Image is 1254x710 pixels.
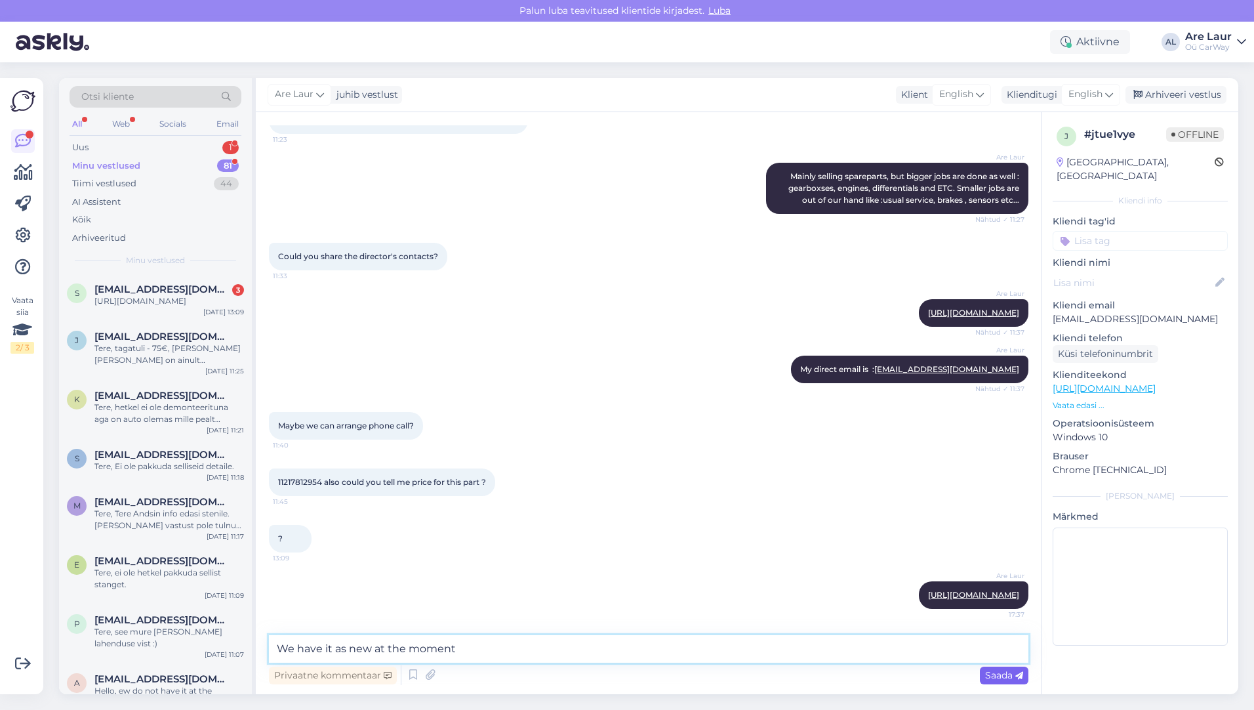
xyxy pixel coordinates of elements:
[1053,383,1156,394] a: [URL][DOMAIN_NAME]
[1053,276,1213,290] input: Lisa nimi
[1057,156,1215,183] div: [GEOGRAPHIC_DATA], [GEOGRAPHIC_DATA]
[94,449,231,461] span: seermann.janar@gmail.com
[74,678,80,688] span: a
[1053,256,1228,270] p: Kliendi nimi
[70,115,85,133] div: All
[269,667,397,684] div: Privaatne kommentaar
[939,87,973,102] span: English
[94,614,231,626] span: priit.kukk@hotmail.com
[278,477,486,487] span: 11217812954 also could you tell me price for this part ?
[203,307,244,317] div: [DATE] 13:09
[1053,400,1228,411] p: Vaata edasi ...
[273,135,322,144] span: 11:23
[278,533,283,543] span: ?
[1053,417,1228,430] p: Operatsioonisüsteem
[1125,86,1226,104] div: Arhiveeri vestlus
[1053,510,1228,524] p: Märkmed
[157,115,189,133] div: Socials
[1064,131,1068,141] span: j
[74,560,79,570] span: e
[1053,430,1228,444] p: Windows 10
[214,115,241,133] div: Email
[1185,42,1232,52] div: Oü CarWay
[1053,299,1228,312] p: Kliendi email
[275,87,313,102] span: Are Laur
[1053,490,1228,502] div: [PERSON_NAME]
[207,425,244,435] div: [DATE] 11:21
[74,619,80,629] span: p
[1053,449,1228,463] p: Brauser
[94,390,231,402] span: kmp0602@gmail.com
[94,508,244,532] div: Tere, Tere Andsin info edasi stenile. [PERSON_NAME] vastust pole tulnud siis helistage 5092308 võ...
[975,289,1024,299] span: Are Laur
[1053,195,1228,207] div: Kliendi info
[975,152,1024,162] span: Are Laur
[10,295,34,354] div: Vaata siia
[1185,31,1232,42] div: Are Laur
[928,308,1019,318] a: [URL][DOMAIN_NAME]
[75,288,79,298] span: s
[1166,127,1224,142] span: Offline
[94,685,244,709] div: Hello, ew do not have it at the moment
[273,271,322,281] span: 11:33
[75,453,79,463] span: s
[94,555,231,567] span: erkitammepold@gmail.com
[205,650,244,659] div: [DATE] 11:07
[72,196,121,209] div: AI Assistent
[975,571,1024,581] span: Are Laur
[72,232,126,245] div: Arhiveeritud
[874,364,1019,374] a: [EMAIL_ADDRESS][DOMAIN_NAME]
[704,5,735,16] span: Luba
[10,89,35,114] img: Askly Logo
[273,440,322,450] span: 11:40
[94,626,244,650] div: Tere, see mure [PERSON_NAME] lahenduse vist :)
[72,213,91,226] div: Kõik
[1053,215,1228,228] p: Kliendi tag'id
[94,331,231,343] span: jannerikeske@gmail.com
[94,343,244,366] div: Tere, tagatuli - 75€, [PERSON_NAME] [PERSON_NAME] on ainult demonteeritaval autol ja vajab demont...
[222,141,239,154] div: 1
[74,394,80,404] span: k
[72,177,136,190] div: Tiimi vestlused
[269,635,1028,663] textarea: We have it as new at the moment
[81,90,134,104] span: Otsi kliente
[205,366,244,376] div: [DATE] 11:25
[94,496,231,508] span: merisalumadis@gmail.com
[1050,30,1130,54] div: Aktiivne
[73,501,81,511] span: m
[94,295,244,307] div: [URL][DOMAIN_NAME]
[72,159,140,173] div: Minu vestlused
[75,335,79,345] span: j
[1185,31,1246,52] a: Are LaurOü CarWay
[232,284,244,296] div: 3
[94,673,231,685] span: autoostja24@mail.ru
[928,590,1019,600] a: [URL][DOMAIN_NAME]
[1068,87,1102,102] span: English
[975,610,1024,619] span: 17:37
[1053,231,1228,251] input: Lisa tag
[800,364,1019,374] span: My direct email is :
[205,591,244,600] div: [DATE] 11:09
[207,472,244,482] div: [DATE] 11:18
[278,251,438,261] span: Could you share the director's contacts?
[126,255,185,266] span: Minu vestlused
[1053,463,1228,477] p: Chrome [TECHNICAL_ID]
[1053,368,1228,382] p: Klienditeekond
[94,461,244,472] div: Tere, Ei ole pakkuda selliseid detaile.
[217,159,239,173] div: 81
[94,402,244,425] div: Tere, hetkel ei ole demonteerituna aga on auto olemas mille pealt [PERSON_NAME]: 550€ ja 3 kuud g...
[10,342,34,354] div: 2 / 3
[1053,345,1158,363] div: Küsi telefoninumbrit
[985,669,1023,681] span: Saada
[273,553,322,563] span: 13:09
[1053,312,1228,326] p: [EMAIL_ADDRESS][DOMAIN_NAME]
[273,497,322,507] span: 11:45
[110,115,132,133] div: Web
[896,88,928,102] div: Klient
[1084,127,1166,142] div: # jtue1vye
[788,171,1021,205] span: Mainly selling spareparts, but bigger jobs are done as well : gearboxses, engines, differentials ...
[975,327,1024,337] span: Nähtud ✓ 11:37
[94,283,231,295] span: service.renewauto@gmail.com
[975,345,1024,355] span: Are Laur
[975,384,1024,394] span: Nähtud ✓ 11:37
